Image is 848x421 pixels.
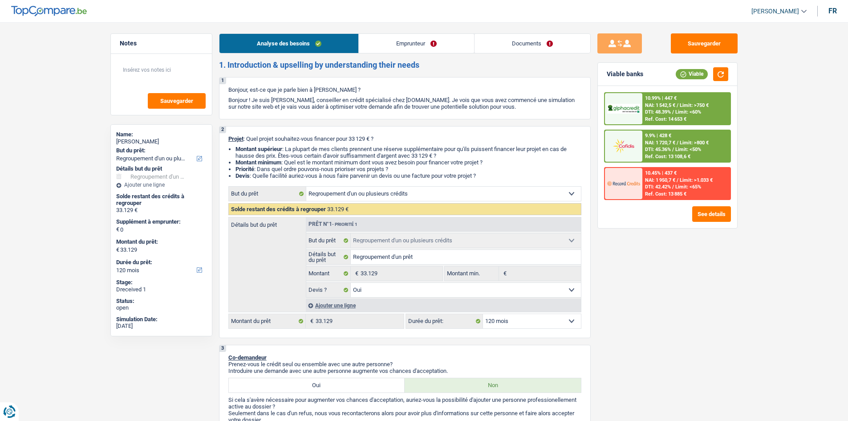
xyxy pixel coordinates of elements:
a: Emprunteur [359,34,474,53]
div: Ref. Cost: 13 108,6 € [645,154,690,159]
span: / [672,184,674,190]
span: / [672,147,674,152]
strong: Priorité [235,166,254,172]
label: Détails but du prêt [306,250,351,264]
div: Détails but du prêt [116,165,207,172]
label: But du prêt [306,233,351,248]
span: € [351,266,361,281]
div: Simulation Date: [116,316,207,323]
div: Solde restant des crédits à regrouper [116,193,207,207]
span: Projet [228,135,243,142]
div: [DATE] [116,323,207,330]
li: : Quel est le montant minimum dont vous avez besoin pour financer votre projet ? [235,159,581,166]
span: Limit: >1.033 € [680,177,713,183]
div: 33.129 € [116,207,207,214]
span: 33.129 € [327,206,349,213]
div: Viable [676,69,708,79]
div: 1 [219,78,226,84]
p: : Quel projet souhaitez-vous financer pour 33 129 € ? [228,135,581,142]
span: - Priorité 1 [332,222,357,227]
span: Sauvegarder [160,98,193,104]
div: Status: [116,298,207,305]
label: Montant min. [445,266,499,281]
div: Ajouter une ligne [116,182,207,188]
label: Montant [306,266,351,281]
span: / [677,177,678,183]
span: / [677,102,678,108]
label: Durée du prêt: [406,314,483,328]
strong: Montant supérieur [235,146,282,152]
span: NAI: 1 542,5 € [645,102,675,108]
span: / [672,109,674,115]
h5: Notes [120,40,203,47]
div: 3 [219,345,226,352]
span: DTI: 48.39% [645,109,671,115]
div: 2 [219,127,226,133]
div: 10.99% | 447 € [645,95,677,101]
span: [PERSON_NAME] [751,8,799,15]
span: Limit: <50% [675,147,701,152]
span: DTI: 42.42% [645,184,671,190]
div: Name: [116,131,207,138]
span: € [306,314,316,328]
span: Solde restant des crédits à regrouper [231,206,326,213]
label: But du prêt [229,187,306,201]
img: TopCompare Logo [11,6,87,16]
img: Cofidis [607,138,640,154]
label: Oui [229,378,405,392]
label: Montant du prêt [229,314,306,328]
div: Viable banks [607,70,643,78]
li: : Quelle facilité auriez-vous à nous faire parvenir un devis ou une facture pour votre projet ? [235,172,581,179]
p: Bonjour ! Je suis [PERSON_NAME], conseiller en crédit spécialisé chez [DOMAIN_NAME]. Je vois que ... [228,97,581,110]
div: 10.45% | 437 € [645,170,677,176]
a: [PERSON_NAME] [744,4,807,19]
div: Ref. Cost: 14 653 € [645,116,686,122]
img: AlphaCredit [607,104,640,114]
div: [PERSON_NAME] [116,138,207,145]
span: Limit: <60% [675,109,701,115]
span: NAI: 1 720,7 € [645,140,675,146]
span: € [116,246,119,253]
div: open [116,304,207,311]
p: Si cela s'avère nécessaire pour augmenter vos chances d'acceptation, auriez-vous la possibilité d... [228,396,581,410]
a: Analyse des besoins [219,34,359,53]
label: Détails but du prêt [229,217,306,228]
span: / [677,140,678,146]
span: NAI: 1 950,7 € [645,177,675,183]
span: Devis [235,172,250,179]
span: € [499,266,509,281]
p: Introduire une demande avec une autre personne augmente vos chances d'acceptation. [228,368,581,374]
label: Montant du prêt: [116,238,205,245]
div: Prêt n°1 [306,221,360,227]
span: € [116,226,119,233]
a: Documents [475,34,590,53]
div: 9.9% | 428 € [645,133,671,139]
div: Dreceived 1 [116,286,207,293]
span: Limit: >750 € [680,102,709,108]
span: Limit: >800 € [680,140,709,146]
label: Non [405,378,581,392]
span: Limit: <65% [675,184,701,190]
li: : Dans quel ordre pouvons-nous prioriser vos projets ? [235,166,581,172]
button: See details [692,206,731,222]
strong: Montant minimum [235,159,281,166]
button: Sauvegarder [671,33,738,53]
label: But du prêt: [116,147,205,154]
span: Co-demandeur [228,354,267,361]
p: Bonjour, est-ce que je parle bien à [PERSON_NAME] ? [228,86,581,93]
div: Ref. Cost: 13 885 € [645,191,686,197]
h2: 1. Introduction & upselling by understanding their needs [219,60,591,70]
span: DTI: 45.36% [645,147,671,152]
label: Devis ? [306,283,351,297]
div: Stage: [116,279,207,286]
label: Supplément à emprunter: [116,218,205,225]
div: fr [828,7,837,15]
label: Durée du prêt: [116,259,205,266]
button: Sauvegarder [148,93,206,109]
p: Prenez-vous le crédit seul ou ensemble avec une autre personne? [228,361,581,368]
li: : La plupart de mes clients prennent une réserve supplémentaire pour qu'ils puissent financer leu... [235,146,581,159]
div: Ajouter une ligne [306,299,581,312]
img: Record Credits [607,175,640,192]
